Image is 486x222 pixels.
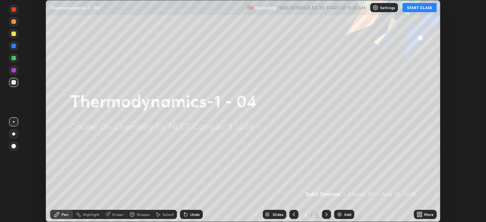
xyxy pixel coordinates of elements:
div: Shapes [137,213,150,216]
div: Add [344,213,351,216]
div: Highlight [83,213,99,216]
div: Select [163,213,174,216]
div: Eraser [112,213,124,216]
p: Recording [255,5,276,11]
img: recording.375f2c34.svg [247,5,253,11]
div: Undo [190,213,200,216]
div: Slides [273,213,283,216]
button: START CLASS [402,3,437,12]
div: / [311,212,313,217]
div: 2 [301,212,309,217]
h5: WAS SCHEDULED TO START AT 11:25 AM [279,4,366,11]
img: class-settings-icons [372,5,379,11]
p: Settings [380,6,395,9]
div: 2 [314,211,319,218]
p: Thermodynamics-1 - 04 [50,5,99,11]
div: Pen [62,213,68,216]
div: More [424,213,434,216]
img: add-slide-button [336,211,342,217]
